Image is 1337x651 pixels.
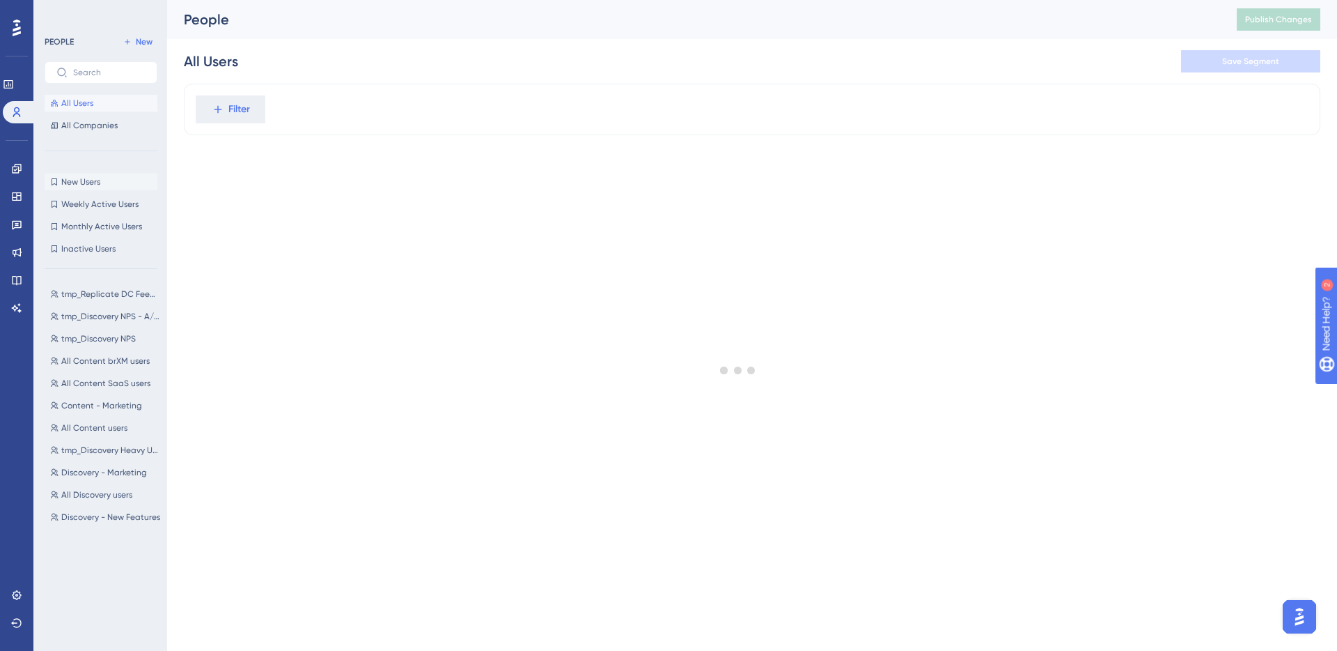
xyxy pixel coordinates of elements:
button: All Companies [45,117,157,134]
iframe: UserGuiding AI Assistant Launcher [1279,596,1320,638]
span: All Users [61,98,93,109]
span: Save Segment [1222,56,1279,67]
span: All Companies [61,120,118,131]
button: Discovery - Marketing [45,464,166,481]
button: New [118,33,157,50]
button: All Content brXM users [45,353,166,369]
span: Monthly Active Users [61,221,142,232]
div: People [184,10,1202,29]
button: Monthly Active Users [45,218,157,235]
span: New Users [61,176,100,187]
button: tmp_Replicate DC Feedback [45,286,166,302]
input: Search [73,68,146,77]
span: Publish Changes [1245,14,1312,25]
button: Content - Marketing [45,397,166,414]
span: Weekly Active Users [61,199,139,210]
button: tmp_Discovery NPS [45,330,166,347]
span: tmp_Discovery NPS [61,333,136,344]
button: Inactive Users [45,240,157,257]
div: All Users [184,52,238,71]
span: All Content SaaS users [61,378,150,389]
button: tmp_Discovery NPS - A/B test [45,308,166,325]
button: tmp_Discovery Heavy Users [45,442,166,459]
button: Save Segment [1181,50,1320,72]
button: All Content users [45,420,166,436]
span: Discovery - New Features [61,512,160,523]
span: Discovery - Marketing [61,467,147,478]
button: All Content SaaS users [45,375,166,392]
span: tmp_Discovery Heavy Users [61,445,160,456]
button: Discovery - New Features [45,509,166,526]
span: tmp_Replicate DC Feedback [61,289,160,300]
span: Inactive Users [61,243,116,254]
span: tmp_Discovery NPS - A/B test [61,311,160,322]
span: Content - Marketing [61,400,142,411]
button: Weekly Active Users [45,196,157,213]
span: New [136,36,153,47]
div: PEOPLE [45,36,74,47]
button: All Users [45,95,157,112]
span: Need Help? [33,3,87,20]
button: Publish Changes [1237,8,1320,31]
button: All Discovery users [45,487,166,503]
div: 2 [97,7,101,18]
button: New Users [45,174,157,190]
span: All Content brXM users [61,355,150,367]
span: All Content users [61,422,127,434]
span: All Discovery users [61,489,132,500]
